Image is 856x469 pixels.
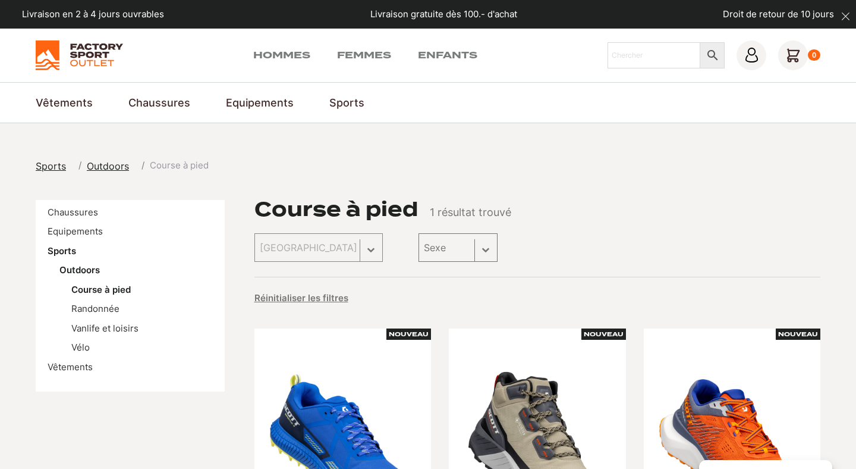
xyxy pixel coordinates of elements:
a: Vêtements [48,361,93,373]
a: Sports [36,159,73,173]
h1: Course à pied [254,200,418,219]
a: Sports [329,95,364,111]
nav: breadcrumbs [36,159,209,173]
p: Droit de retour de 10 jours [723,8,834,21]
a: Chaussures [128,95,190,111]
button: dismiss [835,6,856,27]
a: Enfants [418,48,477,62]
a: Equipements [48,226,103,237]
a: Chaussures [48,207,98,218]
a: Course à pied [71,284,131,295]
input: Chercher [608,42,700,68]
a: Vanlife et loisirs [71,323,139,334]
span: Sports [36,160,66,172]
span: Outdoors [87,160,129,172]
span: Course à pied [150,159,209,173]
a: Outdoors [87,159,136,173]
p: Livraison en 2 à 4 jours ouvrables [22,8,164,21]
a: Outdoors [59,264,100,276]
img: Factory Sport Outlet [36,40,123,70]
a: Equipements [226,95,294,111]
a: Vélo [71,342,90,353]
a: Hommes [253,48,310,62]
a: Vêtements [36,95,93,111]
a: Sports [48,245,76,257]
div: 0 [808,49,820,61]
a: Femmes [337,48,391,62]
a: Randonnée [71,303,119,314]
p: Livraison gratuite dès 100.- d'achat [370,8,517,21]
